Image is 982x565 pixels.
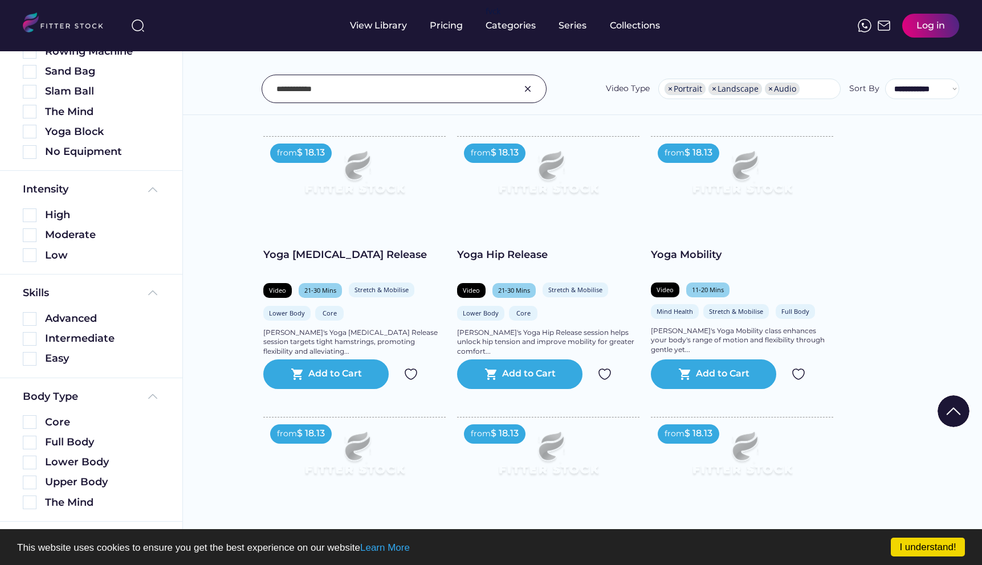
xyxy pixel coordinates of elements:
div: $ 18.13 [491,146,519,159]
div: Add to Cart [502,367,556,381]
img: Rectangle%205126.svg [23,312,36,326]
img: Rectangle%205126.svg [23,456,36,469]
div: Yoga for Sleep [651,529,833,543]
img: Group%201000002322%20%281%29.svg [938,395,969,427]
img: Rectangle%205126.svg [23,496,36,509]
img: LOGO.svg [23,13,113,36]
button: shopping_cart [484,367,498,381]
img: Group%201000002324.svg [792,367,805,381]
div: Upper Body [45,475,160,489]
div: Yoga Wind Down [457,529,639,543]
div: Video [269,286,286,294]
span: × [768,85,773,93]
div: Video [657,285,674,294]
div: The Mind [45,105,160,119]
div: No Equipment [45,145,160,159]
div: [PERSON_NAME]'s Yoga Hip Release session helps unlock hip tension and improve mobility for greate... [457,328,639,357]
div: Yoga Strength [263,529,446,543]
div: Lower Body [45,455,160,469]
div: Intermediate [45,331,160,346]
img: Rectangle%205126.svg [23,208,36,222]
div: Slam Ball [45,84,160,99]
img: Frame%2079%20%281%29.svg [282,417,427,500]
img: Rectangle%205126.svg [23,332,36,346]
img: Rectangle%205126.svg [23,125,36,138]
img: Rectangle%205126.svg [23,436,36,449]
div: High [45,208,160,222]
img: Frame%2051.svg [877,19,891,32]
div: Yoga [MEDICAL_DATA] Release [263,248,446,262]
div: Full Body [45,435,160,449]
div: from [277,148,297,159]
img: Rectangle%205126.svg [23,415,36,429]
span: × [668,85,673,93]
li: Audio [765,83,800,95]
div: The Mind [45,496,160,510]
div: Full Body [781,307,809,316]
div: View Library [350,19,407,32]
div: $ 18.13 [491,427,519,440]
div: Low [45,248,160,263]
img: Rectangle%205126.svg [23,85,36,99]
div: Moderate [45,228,160,242]
img: Frame%20%285%29.svg [146,286,160,300]
div: [PERSON_NAME]'s Yoga Mobility class enhances your body's range of motion and flexibility through ... [651,326,833,355]
img: Rectangle%205126.svg [23,476,36,489]
span: × [712,85,716,93]
div: Intensity [23,182,68,196]
img: Rectangle%205126.svg [23,228,36,242]
div: Lower Body [463,309,499,317]
div: $ 18.13 [297,146,325,159]
div: Series [559,19,587,32]
div: Yoga Mobility [651,248,833,262]
div: 21-30 Mins [498,286,530,294]
img: Rectangle%205126.svg [23,145,36,159]
div: 11-20 Mins [692,285,724,294]
div: Video Type [606,83,650,95]
div: Collections [610,19,660,32]
div: 21-30 Mins [304,286,336,294]
div: Add to Cart [308,367,362,381]
div: from [665,428,684,440]
div: Yoga Hip Release [457,248,639,262]
div: $ 18.13 [684,146,712,159]
div: [PERSON_NAME]'s Yoga [MEDICAL_DATA] Release session targets tight hamstrings, promoting flexibili... [263,328,446,357]
img: Rectangle%205126.svg [23,105,36,118]
img: Rectangle%205126.svg [23,248,36,262]
div: from [471,148,491,159]
div: Sand Bag [45,64,160,79]
img: Rectangle%205126.svg [23,45,36,59]
div: Stretch & Mobilise [709,307,763,316]
div: from [665,148,684,159]
img: search-normal%203.svg [131,19,145,32]
div: Lower Body [269,309,305,317]
div: from [277,428,297,440]
div: Pricing [430,19,463,32]
div: Stretch & Mobilise [548,285,602,294]
img: Frame%2079%20%281%29.svg [475,137,621,219]
div: Skills [23,286,51,300]
div: Log in [916,19,945,32]
img: Frame%2079%20%281%29.svg [669,137,815,219]
li: Landscape [708,83,762,95]
div: from [471,428,491,440]
button: shopping_cart [678,367,692,381]
a: I understand! [891,538,965,556]
img: Frame%20%285%29.svg [146,183,160,196]
img: Frame%2079%20%281%29.svg [669,417,815,500]
div: Advanced [45,312,160,326]
img: Rectangle%205126.svg [23,352,36,366]
div: Core [321,309,338,317]
div: Video [463,286,480,294]
img: meteor-icons_whatsapp%20%281%29.svg [858,19,871,32]
div: $ 18.13 [684,427,712,440]
img: Frame%20%285%29.svg [146,390,160,403]
div: Stretch & Mobilise [355,285,409,294]
img: Frame%2079%20%281%29.svg [282,137,427,219]
div: Rowing Machine [45,44,160,59]
button: shopping_cart [291,367,304,381]
div: Categories [486,19,536,32]
div: Mind Health [657,307,693,316]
